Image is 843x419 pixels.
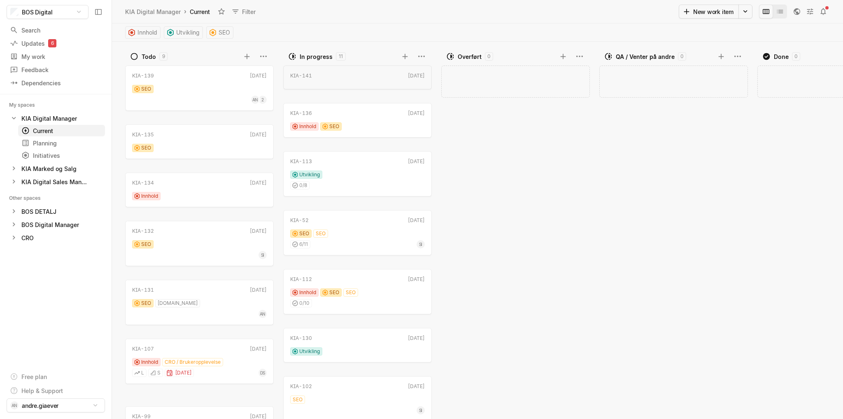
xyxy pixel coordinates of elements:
a: KIA-132[DATE]SEOSI [125,221,274,266]
a: Updates6 [7,37,105,49]
a: Feedback [7,63,105,76]
div: 0 [485,52,493,61]
div: KIA-131[DATE]SEO[DOMAIN_NAME]AN [125,277,274,328]
div: KIA-130[DATE]Utvikling [283,325,432,365]
div: Initiatives [21,151,102,160]
div: KIA-136 [290,110,312,117]
div: Other spaces [9,194,51,202]
button: Filter [228,5,261,18]
div: KIA-135[DATE]SEO [125,122,274,162]
div: grid [441,63,594,419]
div: KIA-141[DATE] [283,63,432,92]
span: SEO [346,289,356,296]
span: S [157,369,161,377]
a: KIA-107[DATE]InnholdCRO / BrukeropplevelseLS[DATE]DS [125,339,274,384]
div: Free plan [21,372,47,381]
div: KIA-107 [132,345,154,353]
a: KIA-134[DATE]Innhold [125,173,274,207]
span: L [141,369,144,377]
div: [DATE] [408,335,425,342]
span: Innhold [299,123,316,130]
div: 0 [792,52,800,61]
div: Help & Support [21,386,63,395]
a: KIA-131[DATE]SEO[DOMAIN_NAME]AN [125,280,274,325]
a: KIA-112[DATE]InnholdSEOSEO0/10 [283,269,432,314]
a: Dependencies [7,77,105,89]
span: DS [260,369,265,377]
div: KIA-139[DATE]SEOAN2 [125,63,274,113]
div: KIA-134 [132,179,154,187]
span: Utvikling [176,27,200,38]
div: Done [774,52,789,61]
a: KIA Digital Manager [123,6,182,17]
button: Change to mode board_view [759,5,773,19]
a: KIA Digital Sales Manager [7,176,105,187]
span: SEO [141,144,151,152]
span: Utvikling [299,171,320,178]
div: CRO [21,234,34,242]
div: My work [10,52,102,61]
div: Updates [10,39,102,48]
div: KIA-107[DATE]InnholdCRO / BrukeropplevelseLS[DATE]DS [125,336,274,386]
span: Utvikling [299,348,320,355]
div: KIA-136[DATE]InnholdSEO [283,101,432,140]
span: AN [12,401,17,410]
div: grid [599,63,752,419]
span: BOS Digital [22,8,53,16]
div: KIA-132 [132,227,154,235]
button: ANandre.giaever [7,398,105,412]
div: QA / Venter på andre [616,52,675,61]
div: KIA-52 [290,217,309,224]
div: 9 [159,52,168,61]
a: BOS DETALJ [7,206,105,217]
div: [DATE] [408,276,425,283]
div: KIA-132[DATE]SEOSI [125,218,274,269]
a: KIA-136[DATE]InnholdSEO [283,103,432,138]
div: Feedback [10,66,102,74]
span: SEO [141,241,151,248]
div: 11 [336,52,346,61]
span: SI [261,251,264,259]
span: SEO [329,123,339,130]
div: KIA Digital Sales Manager [21,178,88,186]
div: 0 [678,52,686,61]
div: [DATE] [250,131,267,138]
div: KIA-139 [132,72,154,80]
button: Change to mode list_view [773,5,787,19]
span: 6 / 11 [299,241,308,248]
a: KIA-52[DATE]SEOSEO6/11SI [283,210,432,255]
div: [DATE] [250,286,267,294]
div: [DATE] [408,217,425,224]
span: 2 [261,96,264,104]
span: AN [252,96,258,104]
div: [DATE] [250,345,267,353]
span: CRO / Brukeropplevelse [165,358,221,366]
span: SEO [219,27,230,38]
div: Dependencies [10,79,102,87]
div: [DATE] [250,72,267,80]
span: andre.giaever [22,401,58,410]
div: KIA-141 [290,72,312,80]
span: SI [419,406,422,414]
a: KIA Marked og Salg [7,163,105,174]
div: [DATE] [408,383,425,390]
div: grid [125,63,277,419]
a: KIA Digital Manager [7,112,105,124]
div: [DATE] [408,72,425,80]
div: Current [188,6,212,17]
a: Planning [18,137,105,149]
span: SEO [293,396,303,403]
a: My work [7,50,105,63]
div: BOS DETALJ [21,207,56,216]
div: BOS Digital Manager [21,220,79,229]
span: SEO [316,230,326,237]
a: BOS Digital Manager [7,219,105,230]
div: Planning [21,139,102,147]
button: New work item [679,5,739,19]
div: 6 [48,39,56,47]
span: SEO [141,85,151,93]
